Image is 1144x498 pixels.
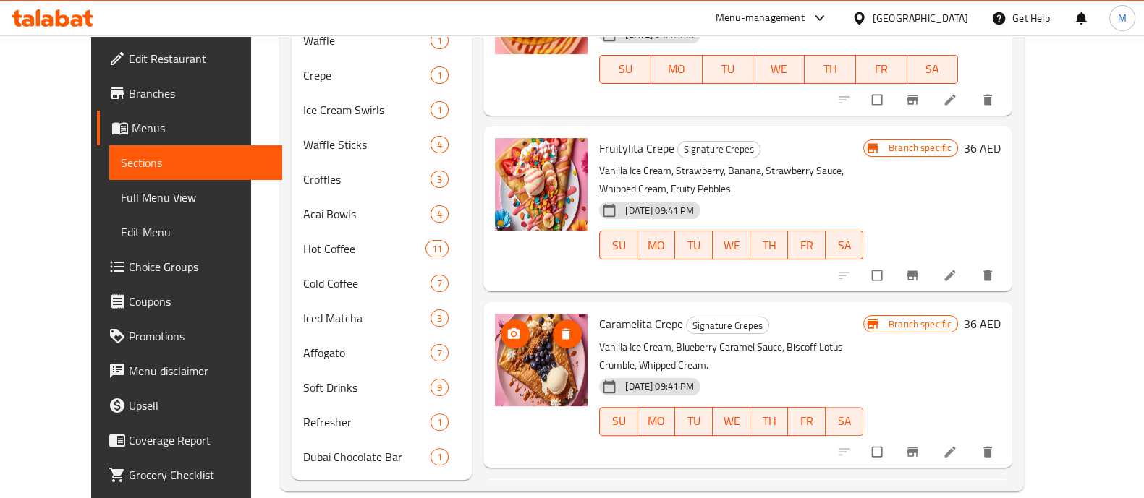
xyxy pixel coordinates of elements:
[943,268,960,283] a: Edit menu item
[425,240,449,257] div: items
[109,180,282,215] a: Full Menu View
[109,145,282,180] a: Sections
[756,235,782,256] span: TH
[292,23,472,58] div: Waffle1
[972,436,1007,468] button: delete
[678,141,760,158] span: Signature Crepes
[97,353,282,388] a: Menu disclaimer
[897,84,931,116] button: Branch-specific-item
[303,379,431,396] span: Soft Drinks
[794,411,820,432] span: FR
[619,379,700,393] span: [DATE] 09:41 PM
[713,407,750,436] button: WE
[599,231,637,259] button: SU
[97,388,282,423] a: Upsell
[431,379,449,396] div: items
[431,346,448,360] span: 7
[97,111,282,145] a: Menus
[495,314,588,406] img: Caramelita Crepe
[637,407,675,436] button: MO
[759,59,799,80] span: WE
[97,76,282,111] a: Branches
[863,86,894,113] span: Select to update
[972,259,1007,291] button: delete
[913,59,953,80] span: SA
[431,138,448,152] span: 4
[292,162,472,197] div: Croffles3
[132,119,271,137] span: Menus
[431,344,449,361] div: items
[657,59,697,80] span: MO
[856,55,907,84] button: FR
[863,438,894,465] span: Select to update
[826,231,863,259] button: SA
[129,293,271,310] span: Coupons
[606,59,645,80] span: SU
[943,445,960,459] a: Edit menu item
[292,127,472,162] div: Waffle Sticks4
[750,407,788,436] button: TH
[303,136,431,153] div: Waffle Sticks
[431,66,449,84] div: items
[303,101,431,119] div: Ice Cream Swirls
[97,249,282,284] a: Choice Groups
[756,411,782,432] span: TH
[97,423,282,458] a: Coverage Report
[431,450,448,464] span: 1
[675,231,713,259] button: TU
[643,235,669,256] span: MO
[303,448,431,465] div: Dubai Chocolate Bar
[794,235,820,256] span: FR
[431,101,449,119] div: items
[97,458,282,492] a: Grocery Checklist
[303,275,431,292] span: Cold Coffee
[292,231,472,266] div: Hot Coffee11
[303,171,431,188] span: Croffles
[964,314,1001,334] h6: 36 AED
[651,55,703,84] button: MO
[129,258,271,275] span: Choice Groups
[681,235,707,256] span: TU
[129,432,271,449] span: Coverage Report
[431,173,448,186] span: 3
[862,59,902,80] span: FR
[599,338,863,374] p: Vanilla Ice Cream, Blueberry Caramel Sauce, Biscoff Lotus Crumble, Whipped Cream.
[716,9,805,27] div: Menu-management
[687,317,768,334] span: Signature Crepes
[788,231,826,259] button: FR
[606,235,632,256] span: SU
[303,413,431,431] span: Refresher
[686,317,769,334] div: Signature Crepes
[97,284,282,319] a: Coupons
[681,411,707,432] span: TU
[431,309,449,327] div: items
[753,55,805,84] button: WE
[599,162,863,198] p: Vanilla Ice Cream, Strawberry, Banana, Strawberry Sauce, Whipped Cream, Fruity Pebbles.
[303,240,425,257] span: Hot Coffee
[431,277,448,291] span: 7
[431,381,448,395] span: 9
[495,138,588,231] img: Fruitylita Crepe
[129,397,271,414] span: Upsell
[606,411,632,432] span: SU
[805,55,856,84] button: TH
[129,466,271,484] span: Grocery Checklist
[303,205,431,223] span: Acai Bowls
[599,407,637,436] button: SU
[643,411,669,432] span: MO
[303,344,431,361] div: Affogato
[907,55,959,84] button: SA
[121,154,271,171] span: Sections
[129,327,271,345] span: Promotions
[750,231,788,259] button: TH
[431,448,449,465] div: items
[109,215,282,249] a: Edit Menu
[292,93,472,127] div: Ice Cream Swirls1
[863,262,894,289] span: Select to update
[97,41,282,76] a: Edit Restaurant
[599,137,674,159] span: Fruitylita Crepe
